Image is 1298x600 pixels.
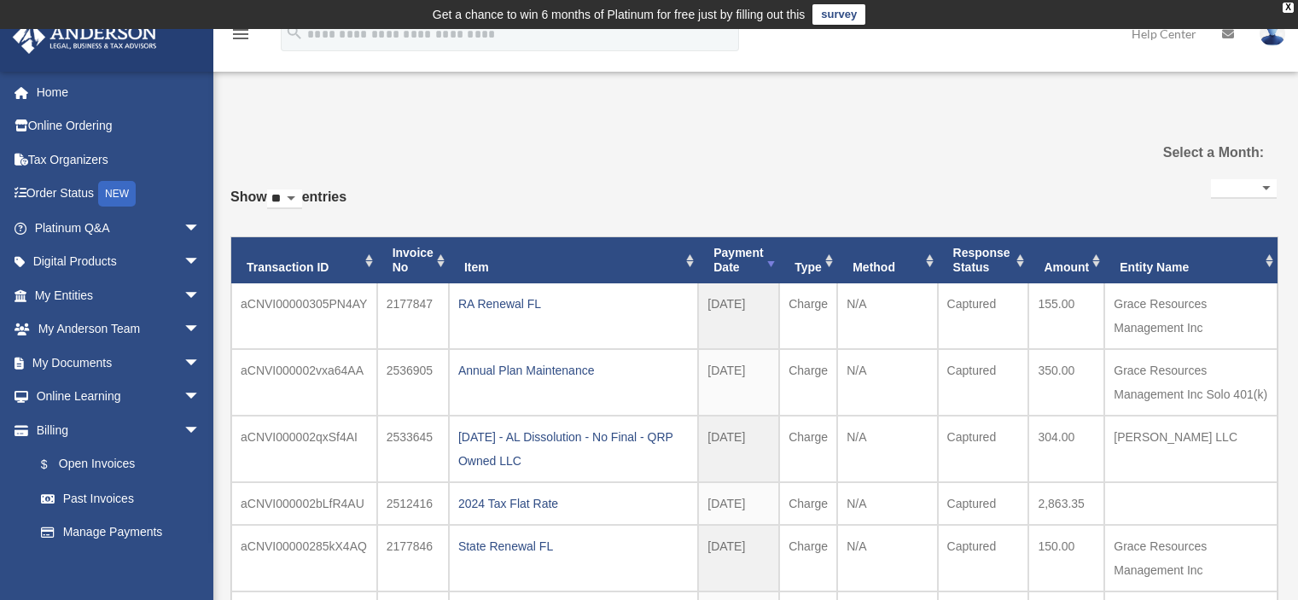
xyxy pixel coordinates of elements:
[12,346,226,380] a: My Documentsarrow_drop_down
[8,20,162,54] img: Anderson Advisors Platinum Portal
[231,283,377,349] td: aCNVI00000305PN4AY
[183,346,218,381] span: arrow_drop_down
[779,482,837,525] td: Charge
[12,143,226,177] a: Tax Organizers
[837,482,937,525] td: N/A
[12,211,226,245] a: Platinum Q&Aarrow_drop_down
[1104,237,1278,283] th: Entity Name: activate to sort column ascending
[50,454,59,475] span: $
[12,413,226,447] a: Billingarrow_drop_down
[458,358,689,382] div: Annual Plan Maintenance
[12,278,226,312] a: My Entitiesarrow_drop_down
[377,525,449,591] td: 2177846
[1104,283,1278,349] td: Grace Resources Management Inc
[377,416,449,482] td: 2533645
[230,24,251,44] i: menu
[12,75,226,109] a: Home
[12,312,226,347] a: My Anderson Teamarrow_drop_down
[938,283,1029,349] td: Captured
[779,416,837,482] td: Charge
[698,237,779,283] th: Payment Date: activate to sort column ascending
[698,283,779,349] td: [DATE]
[1104,525,1278,591] td: Grace Resources Management Inc
[183,413,218,448] span: arrow_drop_down
[1028,237,1104,283] th: Amount: activate to sort column ascending
[24,516,226,550] a: Manage Payments
[837,283,937,349] td: N/A
[458,425,689,473] div: [DATE] - AL Dissolution - No Final - QRP Owned LLC
[183,278,218,313] span: arrow_drop_down
[231,482,377,525] td: aCNVI000002bLfR4AU
[12,177,226,212] a: Order StatusNEW
[231,525,377,591] td: aCNVI00000285kX4AQ
[231,416,377,482] td: aCNVI000002qxSf4AI
[458,492,689,516] div: 2024 Tax Flat Rate
[377,283,449,349] td: 2177847
[24,481,218,516] a: Past Invoices
[231,349,377,416] td: aCNVI000002vxa64AA
[183,245,218,280] span: arrow_drop_down
[449,237,698,283] th: Item: activate to sort column ascending
[812,4,865,25] a: survey
[1028,416,1104,482] td: 304.00
[1028,482,1104,525] td: 2,863.35
[183,380,218,415] span: arrow_drop_down
[698,525,779,591] td: [DATE]
[837,349,937,416] td: N/A
[1028,349,1104,416] td: 350.00
[779,237,837,283] th: Type: activate to sort column ascending
[938,482,1029,525] td: Captured
[230,30,251,44] a: menu
[24,447,226,482] a: $Open Invoices
[837,416,937,482] td: N/A
[938,525,1029,591] td: Captured
[12,109,226,143] a: Online Ordering
[779,525,837,591] td: Charge
[285,23,304,42] i: search
[1283,3,1294,13] div: close
[377,237,449,283] th: Invoice No: activate to sort column ascending
[1104,416,1278,482] td: [PERSON_NAME] LLC
[183,312,218,347] span: arrow_drop_down
[231,237,377,283] th: Transaction ID: activate to sort column ascending
[938,416,1029,482] td: Captured
[377,349,449,416] td: 2536905
[938,237,1029,283] th: Response Status: activate to sort column ascending
[377,482,449,525] td: 2512416
[1028,525,1104,591] td: 150.00
[267,189,302,209] select: Showentries
[1260,21,1285,46] img: User Pic
[1028,283,1104,349] td: 155.00
[779,283,837,349] td: Charge
[938,349,1029,416] td: Captured
[458,534,689,558] div: State Renewal FL
[12,380,226,414] a: Online Learningarrow_drop_down
[1104,349,1278,416] td: Grace Resources Management Inc Solo 401(k)
[837,237,937,283] th: Method: activate to sort column ascending
[12,245,226,279] a: Digital Productsarrow_drop_down
[98,181,136,207] div: NEW
[183,211,218,246] span: arrow_drop_down
[433,4,806,25] div: Get a chance to win 6 months of Platinum for free just by filling out this
[779,349,837,416] td: Charge
[1115,141,1264,165] label: Select a Month:
[230,185,346,226] label: Show entries
[698,416,779,482] td: [DATE]
[698,482,779,525] td: [DATE]
[837,525,937,591] td: N/A
[698,349,779,416] td: [DATE]
[458,292,689,316] div: RA Renewal FL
